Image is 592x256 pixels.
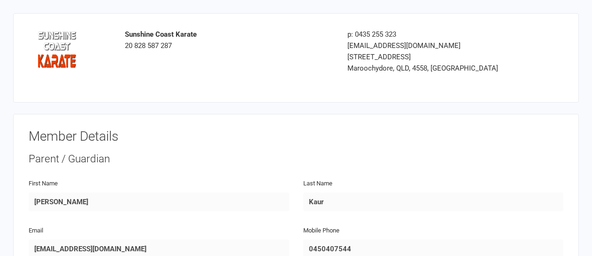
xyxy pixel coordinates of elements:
div: [EMAIL_ADDRESS][DOMAIN_NAME] [347,40,512,51]
strong: Sunshine Coast Karate [125,30,197,39]
div: Maroochydore, QLD, 4558, [GEOGRAPHIC_DATA] [347,63,512,74]
div: p: 0435 255 323 [347,29,512,40]
div: Parent / Guardian [29,152,563,167]
label: Email [29,226,43,236]
div: 20 828 587 287 [125,29,334,51]
div: [STREET_ADDRESS] [347,51,512,63]
label: Last Name [303,179,332,189]
h3: Member Details [29,129,563,144]
img: image1681381085.png [36,29,78,71]
label: First Name [29,179,58,189]
label: Mobile Phone [303,226,339,236]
